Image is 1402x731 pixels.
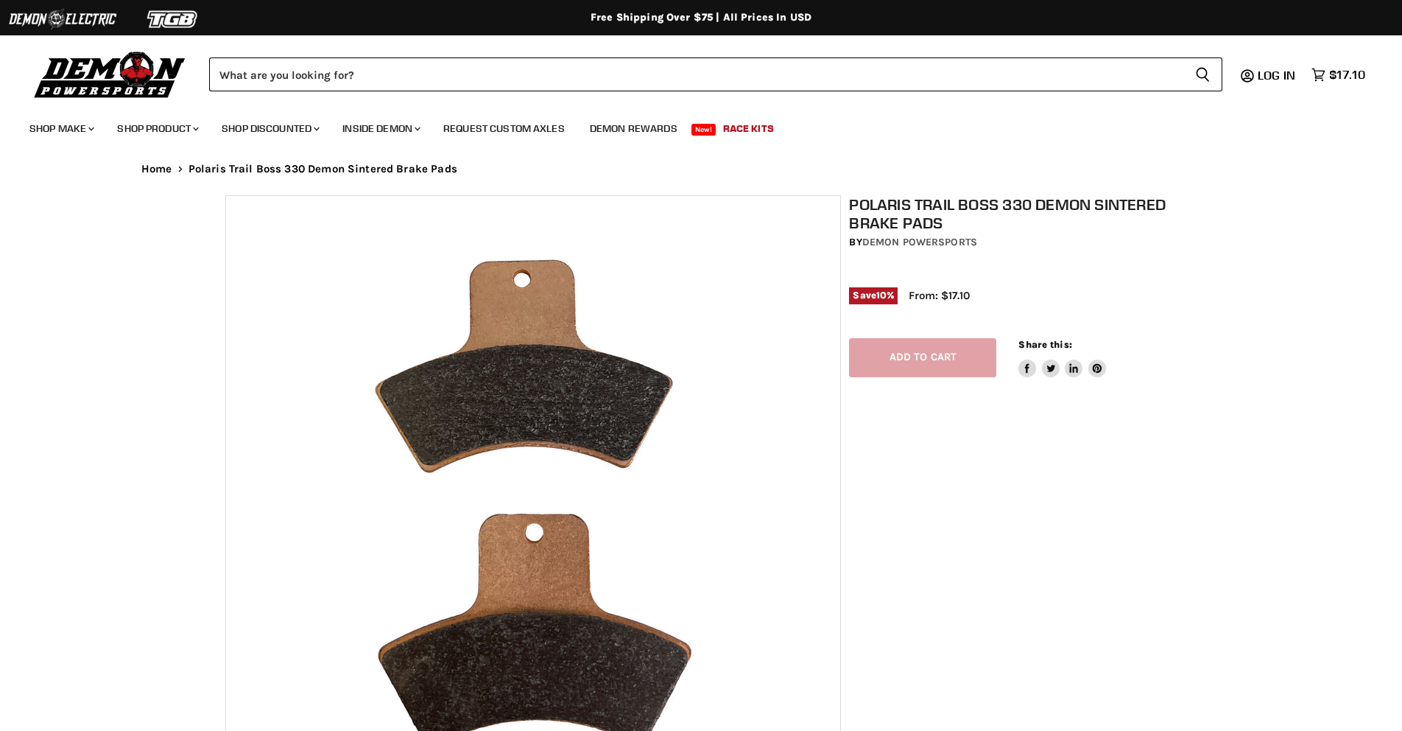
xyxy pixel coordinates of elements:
span: $17.10 [1329,68,1365,82]
form: Product [209,57,1222,91]
span: Log in [1258,68,1295,83]
a: Demon Powersports [862,236,977,248]
a: Demon Rewards [579,113,688,144]
aside: Share this: [1018,338,1106,377]
img: Demon Powersports [29,48,191,100]
ul: Main menu [18,108,1362,144]
a: $17.10 [1304,64,1373,85]
h1: Polaris Trail Boss 330 Demon Sintered Brake Pads [849,195,1185,232]
span: Share this: [1018,339,1071,350]
a: Race Kits [712,113,785,144]
a: Request Custom Axles [432,113,576,144]
span: From: $17.10 [909,289,970,302]
nav: Breadcrumbs [112,163,1290,175]
a: Home [141,163,172,175]
a: Shop Make [18,113,103,144]
span: Save % [849,287,898,304]
a: Log in [1251,69,1304,82]
span: 10 [876,290,887,301]
span: New! [691,124,716,136]
img: Demon Electric Logo 2 [7,5,118,33]
div: Free Shipping Over $75 | All Prices In USD [112,11,1290,24]
span: Polaris Trail Boss 330 Demon Sintered Brake Pads [189,163,457,175]
input: Search [209,57,1183,91]
a: Shop Product [106,113,208,144]
a: Inside Demon [331,113,429,144]
a: Shop Discounted [211,113,328,144]
img: TGB Logo 2 [118,5,228,33]
button: Search [1183,57,1222,91]
div: by [849,234,1185,251]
